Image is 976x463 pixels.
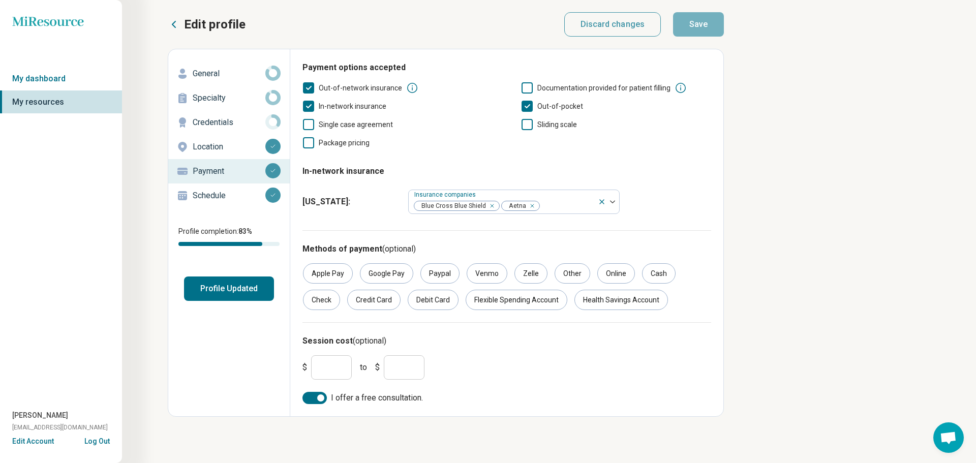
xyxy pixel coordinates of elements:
p: Location [193,141,265,153]
button: Edit Account [12,436,54,447]
div: Venmo [467,263,507,284]
span: Out-of-network insurance [319,84,402,92]
label: Insurance companies [414,191,478,198]
span: Documentation provided for patient filling [537,84,670,92]
div: Cash [642,263,676,284]
span: (optional) [353,336,386,346]
span: 83 % [238,227,252,235]
div: Health Savings Account [574,290,668,310]
span: [US_STATE] : [302,196,400,208]
p: Edit profile [184,16,246,33]
div: Paypal [420,263,460,284]
span: Blue Cross Blue Shield [414,201,489,211]
button: Discard changes [564,12,661,37]
a: Schedule [168,183,290,208]
button: Edit profile [168,16,246,33]
h3: Methods of payment [302,243,711,255]
span: $ [302,361,307,374]
div: Debit Card [408,290,459,310]
button: Profile Updated [184,276,274,301]
span: to [360,361,367,374]
button: Save [673,12,724,37]
div: Online [597,263,635,284]
div: Flexible Spending Account [466,290,567,310]
span: [PERSON_NAME] [12,410,68,421]
span: Aetna [502,201,529,211]
div: Credit Card [347,290,401,310]
span: Package pricing [319,139,370,147]
div: Profile completion: [168,220,290,252]
div: Zelle [514,263,547,284]
legend: In-network insurance [302,157,384,186]
h3: Session cost [302,335,711,347]
span: Single case agreement [319,120,393,129]
span: $ [375,361,380,374]
a: Credentials [168,110,290,135]
a: Payment [168,159,290,183]
p: Payment [193,165,265,177]
a: Location [168,135,290,159]
a: General [168,61,290,86]
span: In-network insurance [319,102,386,110]
h3: Payment options accepted [302,61,711,74]
label: I offer a free consultation. [302,392,711,404]
p: Schedule [193,190,265,202]
span: Sliding scale [537,120,577,129]
span: Out-of-pocket [537,102,583,110]
div: Check [303,290,340,310]
button: Log Out [84,436,110,444]
span: [EMAIL_ADDRESS][DOMAIN_NAME] [12,423,108,432]
span: (optional) [382,244,416,254]
p: Specialty [193,92,265,104]
div: Profile completion [178,242,280,246]
div: Google Pay [360,263,413,284]
p: Credentials [193,116,265,129]
a: Specialty [168,86,290,110]
div: Open chat [933,422,964,453]
div: Apple Pay [303,263,353,284]
div: Other [555,263,590,284]
p: General [193,68,265,80]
